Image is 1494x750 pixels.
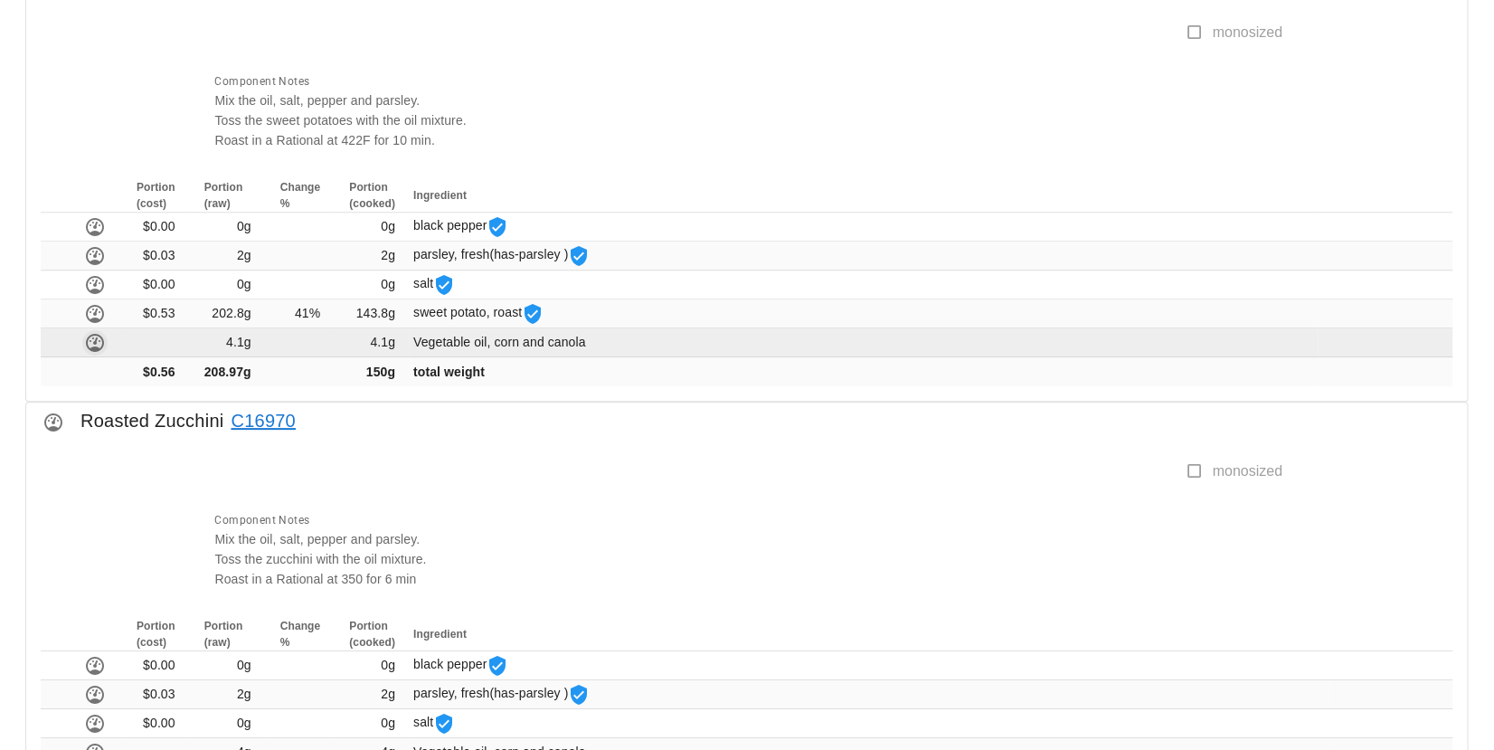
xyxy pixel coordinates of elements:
span: 0g [381,658,395,672]
td: 2g [190,680,266,709]
span: salt [413,276,455,290]
span: 0g [381,219,395,233]
span: 41% [295,306,320,320]
span: $0.00 [143,277,175,291]
th: Ingredient [410,179,1319,213]
td: 0g [190,271,266,299]
th: Change % [266,618,336,651]
span: (has-parsley ) [490,686,569,700]
td: 0g [190,213,266,242]
span: Mix the oil, salt, pepper and parsley. [215,93,421,108]
td: 0g [190,709,266,738]
span: parsley, fresh [413,247,590,261]
span: sweet potato, roast [413,305,544,319]
td: 150g [335,357,410,386]
span: $0.00 [143,658,175,672]
span: Roast in a Rational at 422F for 10 min. [215,133,436,147]
td: 202.8g [190,299,266,328]
span: Toss the zucchini with the oil mixture. [215,552,427,566]
th: Portion (cost) [122,618,190,651]
a: C16970 [224,406,297,435]
span: $0.56 [143,365,175,379]
span: 143.8g [356,306,395,320]
td: 208.97g [190,357,266,386]
th: Portion (cooked) [335,179,410,213]
span: (has-parsley ) [490,247,569,261]
span: 0g [381,277,395,291]
span: $0.53 [143,306,175,320]
td: 0g [190,651,266,680]
span: Component Notes [215,75,310,88]
span: 4.1g [371,335,396,349]
span: 2g [381,248,395,262]
span: black pepper [413,218,508,233]
span: $0.00 [143,219,175,233]
span: parsley, fresh [413,686,590,700]
th: Portion (raw) [190,618,266,651]
td: total weight [410,357,1319,386]
span: black pepper [413,657,508,671]
div: Roasted Zucchini [26,403,1468,450]
span: Mix the oil, salt, pepper and parsley. [215,532,421,546]
td: 4.1g [190,328,266,357]
th: Portion (raw) [190,179,266,213]
span: $0.03 [143,687,175,701]
span: 2g [381,687,395,701]
span: Toss the sweet potatoes with the oil mixture. [215,113,467,128]
th: Ingredient [410,618,1329,651]
span: $0.03 [143,248,175,262]
span: Vegetable oil, corn and canola [413,335,586,349]
span: $0.00 [143,716,175,730]
th: Portion (cost) [122,179,190,213]
th: Portion (cooked) [335,618,410,651]
span: Roast in a Rational at 350 for 6 min [215,572,417,586]
th: Change % [266,179,336,213]
span: salt [413,715,455,729]
span: Component Notes [215,514,310,527]
span: 0g [381,716,395,730]
td: 2g [190,242,266,271]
